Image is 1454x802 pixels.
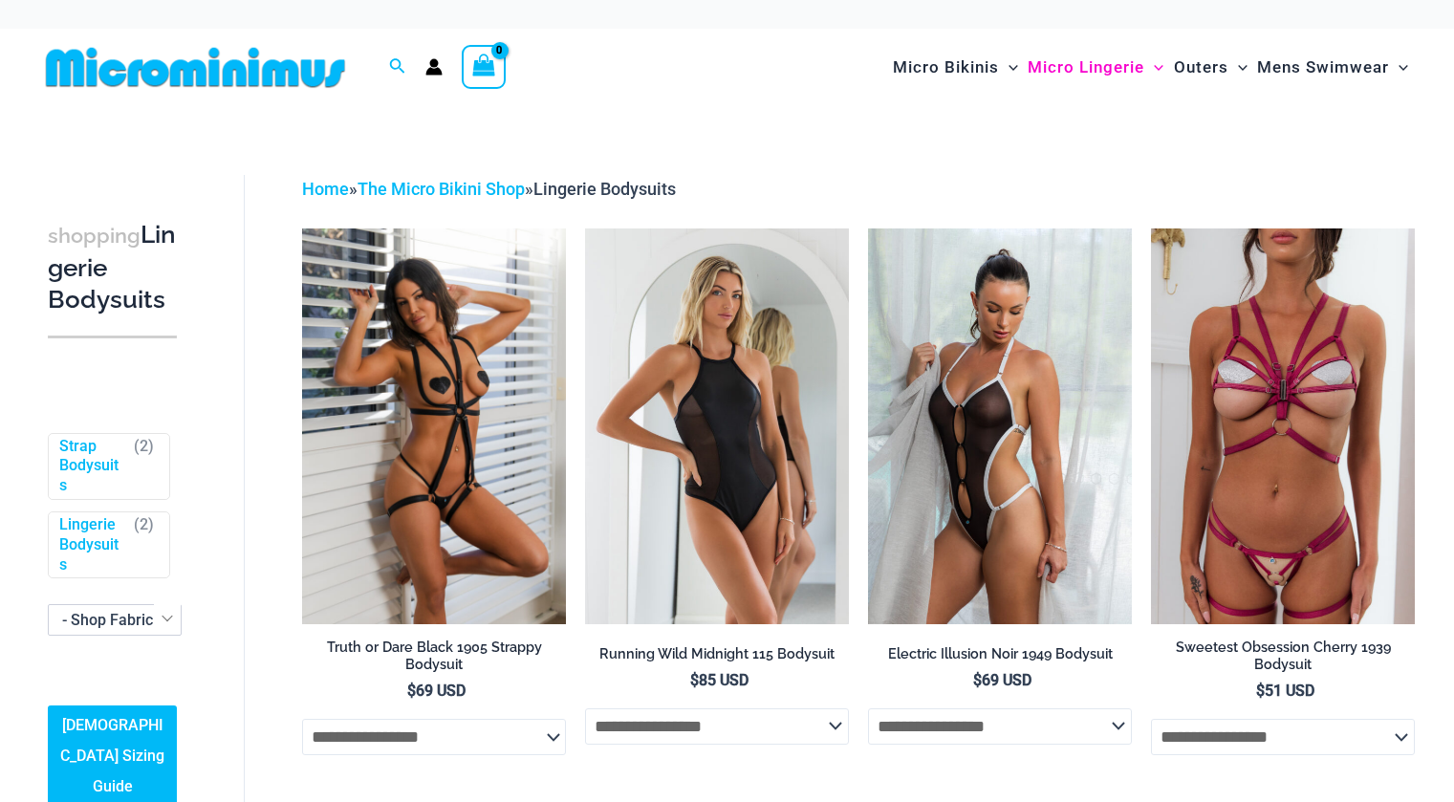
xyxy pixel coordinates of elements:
[358,179,525,199] a: The Micro Bikini Shop
[690,671,749,689] bdi: 85 USD
[48,219,177,316] h3: Lingerie Bodysuits
[1252,38,1413,97] a: Mens SwimwearMenu ToggleMenu Toggle
[302,639,566,682] a: Truth or Dare Black 1905 Strappy Bodysuit
[38,46,353,89] img: MM SHOP LOGO FLAT
[973,671,982,689] span: $
[1389,43,1408,92] span: Menu Toggle
[140,437,148,455] span: 2
[302,228,566,624] img: Truth or Dare Black 1905 Bodysuit 611 Micro 07
[1256,682,1265,700] span: $
[973,671,1031,689] bdi: 69 USD
[1151,228,1415,624] a: Sweetest Obsession Cherry 1129 Bra 6119 Bottom 1939 Bodysuit 09Sweetest Obsession Cherry 1129 Bra...
[49,605,181,635] span: - Shop Fabric Type
[425,58,443,76] a: Account icon link
[585,645,849,670] a: Running Wild Midnight 115 Bodysuit
[48,604,182,636] span: - Shop Fabric Type
[690,671,699,689] span: $
[1151,639,1415,674] h2: Sweetest Obsession Cherry 1939 Bodysuit
[585,645,849,663] h2: Running Wild Midnight 115 Bodysuit
[1257,43,1389,92] span: Mens Swimwear
[868,228,1132,624] a: Electric Illusion Noir 1949 Bodysuit 03Electric Illusion Noir 1949 Bodysuit 04Electric Illusion N...
[533,179,676,199] span: Lingerie Bodysuits
[885,35,1416,99] nav: Site Navigation
[888,38,1023,97] a: Micro BikinisMenu ToggleMenu Toggle
[868,228,1132,624] img: Electric Illusion Noir 1949 Bodysuit 03
[1228,43,1248,92] span: Menu Toggle
[1256,682,1314,700] bdi: 51 USD
[585,228,849,624] a: Running Wild Midnight 115 Bodysuit 02Running Wild Midnight 115 Bodysuit 12Running Wild Midnight 1...
[1151,228,1415,624] img: Sweetest Obsession Cherry 1129 Bra 6119 Bottom 1939 Bodysuit 09
[868,645,1132,663] h2: Electric Illusion Noir 1949 Bodysuit
[1144,43,1163,92] span: Menu Toggle
[140,515,148,533] span: 2
[1174,43,1228,92] span: Outers
[134,515,154,574] span: ( )
[48,224,141,248] span: shopping
[59,437,125,496] a: Strap Bodysuits
[302,179,349,199] a: Home
[302,228,566,624] a: Truth or Dare Black 1905 Bodysuit 611 Micro 07Truth or Dare Black 1905 Bodysuit 611 Micro 05Truth...
[62,611,190,629] span: - Shop Fabric Type
[1028,43,1144,92] span: Micro Lingerie
[585,228,849,624] img: Running Wild Midnight 115 Bodysuit 02
[302,639,566,674] h2: Truth or Dare Black 1905 Strappy Bodysuit
[59,515,125,574] a: Lingerie Bodysuits
[1023,38,1168,97] a: Micro LingerieMenu ToggleMenu Toggle
[389,55,406,79] a: Search icon link
[407,682,416,700] span: $
[134,437,154,496] span: ( )
[868,645,1132,670] a: Electric Illusion Noir 1949 Bodysuit
[893,43,999,92] span: Micro Bikinis
[407,682,466,700] bdi: 69 USD
[1151,639,1415,682] a: Sweetest Obsession Cherry 1939 Bodysuit
[302,179,676,199] span: » »
[999,43,1018,92] span: Menu Toggle
[1169,38,1252,97] a: OutersMenu ToggleMenu Toggle
[462,45,506,89] a: View Shopping Cart, empty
